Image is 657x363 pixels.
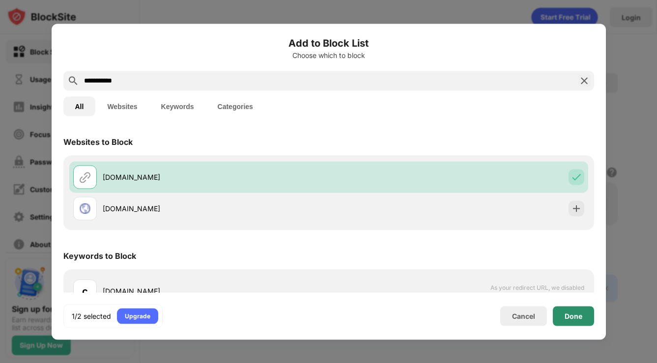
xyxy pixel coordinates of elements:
button: All [63,96,96,116]
div: c [82,283,88,298]
span: As your redirect URL, we disabled this one [483,283,584,298]
button: Categories [206,96,265,116]
div: Upgrade [125,311,150,321]
div: Cancel [512,312,535,320]
img: favicons [79,202,91,214]
div: 1/2 selected [72,311,111,321]
button: Keywords [149,96,206,116]
div: Done [565,312,582,320]
div: Choose which to block [63,51,594,59]
div: [DOMAIN_NAME] [103,286,329,296]
button: Websites [95,96,149,116]
div: [DOMAIN_NAME] [103,172,329,182]
img: search-close [578,75,590,86]
div: Websites to Block [63,137,133,146]
img: url.svg [79,171,91,183]
div: Keywords to Block [63,251,136,260]
h6: Add to Block List [63,35,594,50]
img: search.svg [67,75,79,86]
div: [DOMAIN_NAME] [103,203,329,214]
